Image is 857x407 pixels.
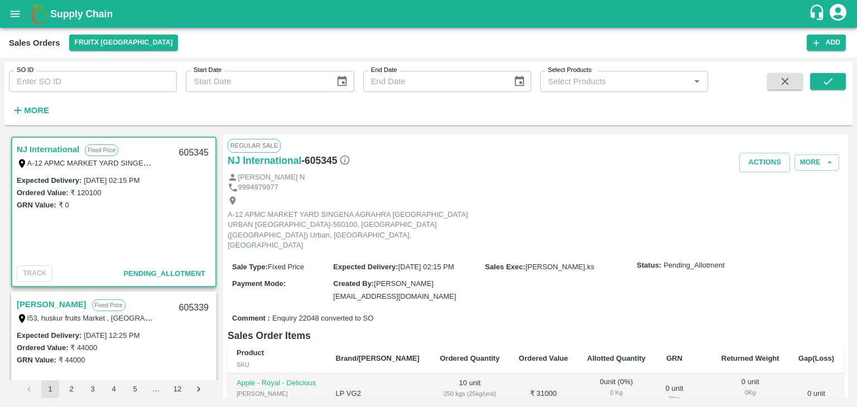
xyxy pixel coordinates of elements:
[739,153,790,172] button: Actions
[190,380,208,398] button: Go to next page
[2,1,28,27] button: open drawer
[795,154,839,171] button: More
[237,378,318,389] p: Apple - Royal - Delicious
[92,299,126,311] p: Fixed Price
[268,263,304,271] span: Fixed Price
[17,297,86,312] a: [PERSON_NAME]
[17,201,56,209] label: GRN Value:
[721,387,780,398] div: 0 Kg
[548,66,591,75] label: Select Products
[237,348,264,357] b: Product
[17,142,79,157] a: NJ International
[17,188,68,197] label: Ordered Value:
[690,74,704,89] button: Open
[238,182,278,193] p: 9994979977
[440,354,499,362] b: Ordered Quantity
[41,380,59,398] button: page 1
[363,71,504,92] input: End Date
[232,263,268,271] label: Sale Type :
[168,380,186,398] button: Go to page 12
[27,158,742,167] label: A-12 APMC MARKET YARD SINGENA AGRAHRA [GEOGRAPHIC_DATA] URBAN [GEOGRAPHIC_DATA]-560100, [GEOGRAPH...
[105,380,123,398] button: Go to page 4
[172,295,215,321] div: 605339
[18,380,209,398] nav: pagination navigation
[807,35,846,51] button: Add
[172,140,215,166] div: 605345
[70,188,101,197] label: ₹ 120100
[519,354,568,362] b: Ordered Value
[9,36,60,50] div: Sales Orders
[126,380,144,398] button: Go to page 5
[237,389,318,399] div: [PERSON_NAME]
[17,176,81,185] label: Expected Delivery :
[237,360,318,370] div: SKU
[637,260,661,271] label: Status:
[485,263,525,271] label: Sales Exec :
[333,279,456,300] span: [PERSON_NAME][EMAIL_ADDRESS][DOMAIN_NAME]
[17,356,56,364] label: GRN Value:
[526,263,595,271] span: [PERSON_NAME].ks
[808,4,828,24] div: customer-support
[371,66,397,75] label: End Date
[587,354,646,362] b: Allotted Quantity
[123,269,205,278] span: Pending_Allotment
[333,279,374,288] label: Created By :
[28,3,50,25] img: logo
[85,144,118,156] p: Fixed Price
[666,354,682,362] b: GRN
[24,106,49,115] strong: More
[17,343,68,352] label: Ordered Value:
[798,354,834,362] b: Gap(Loss)
[84,176,139,185] label: [DATE] 02:15 PM
[17,66,33,75] label: SO ID
[301,153,350,168] h6: - 605345
[333,263,398,271] label: Expected Delivery :
[543,74,686,89] input: Select Products
[228,328,844,343] h6: Sales Order Items
[664,384,685,404] div: 0 unit
[147,384,165,395] div: …
[69,35,179,51] button: Select DC
[232,279,286,288] label: Payment Mode :
[62,380,80,398] button: Go to page 2
[84,380,102,398] button: Go to page 3
[586,387,646,398] div: 0 Kg
[70,343,97,352] label: ₹ 44000
[194,66,222,75] label: Start Date
[17,331,81,340] label: Expected Delivery :
[84,331,139,340] label: [DATE] 12:25 PM
[439,389,500,399] div: 250 kgs (25kg/unit)
[721,354,779,362] b: Returned Weight
[228,139,281,152] span: Regular Sale
[27,313,641,322] label: I53, huskur fruits Market , [GEOGRAPHIC_DATA] , [GEOGRAPHIC_DATA] , [GEOGRAPHIC_DATA] ([GEOGRAPHI...
[336,354,420,362] b: Brand/[PERSON_NAME]
[232,313,270,324] label: Comment :
[331,71,353,92] button: Choose date
[664,394,685,404] div: 0 Kg
[272,313,373,324] span: Enquiry 22048 converted to SO
[186,71,327,92] input: Start Date
[228,153,301,168] a: NJ International
[59,201,69,209] label: ₹ 0
[59,356,85,364] label: ₹ 44000
[9,101,52,120] button: More
[9,71,177,92] input: Enter SO ID
[50,6,808,22] a: Supply Chain
[828,2,848,26] div: account of current user
[228,210,479,251] p: A-12 APMC MARKET YARD SINGENA AGRAHRA [GEOGRAPHIC_DATA] URBAN [GEOGRAPHIC_DATA]-560100, [GEOGRAPH...
[238,172,305,183] p: [PERSON_NAME] N
[398,263,454,271] span: [DATE] 02:15 PM
[663,260,724,271] span: Pending_Allotment
[509,71,530,92] button: Choose date
[50,8,113,20] b: Supply Chain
